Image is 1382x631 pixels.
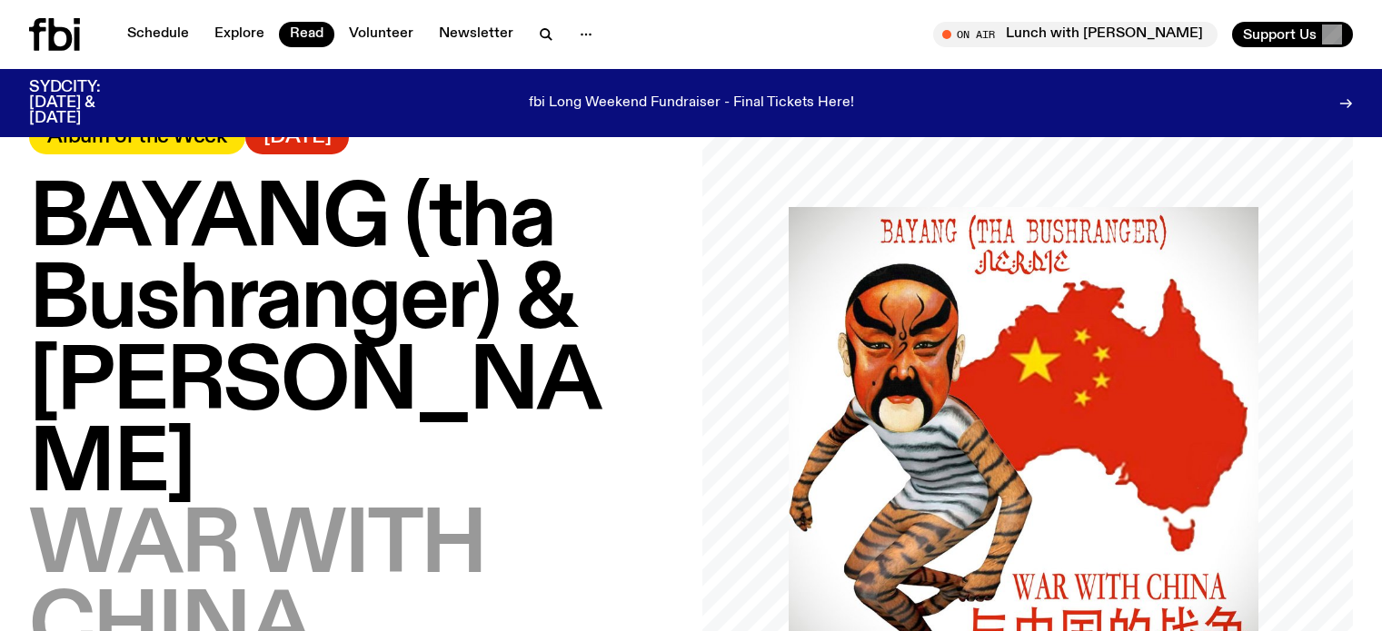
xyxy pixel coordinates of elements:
span: BAYANG (tha Bushranger) & [PERSON_NAME] [29,175,600,511]
a: Schedule [116,22,200,47]
h3: SYDCITY: [DATE] & [DATE] [29,80,145,126]
a: Volunteer [338,22,424,47]
a: Read [279,22,334,47]
button: Support Us [1232,22,1353,47]
p: fbi Long Weekend Fundraiser - Final Tickets Here! [529,95,854,112]
span: [DATE] [263,127,332,147]
span: Support Us [1243,26,1317,43]
a: Explore [204,22,275,47]
span: Album of the Week [47,127,227,147]
a: Newsletter [428,22,524,47]
button: On AirLunch with [PERSON_NAME] [933,22,1218,47]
